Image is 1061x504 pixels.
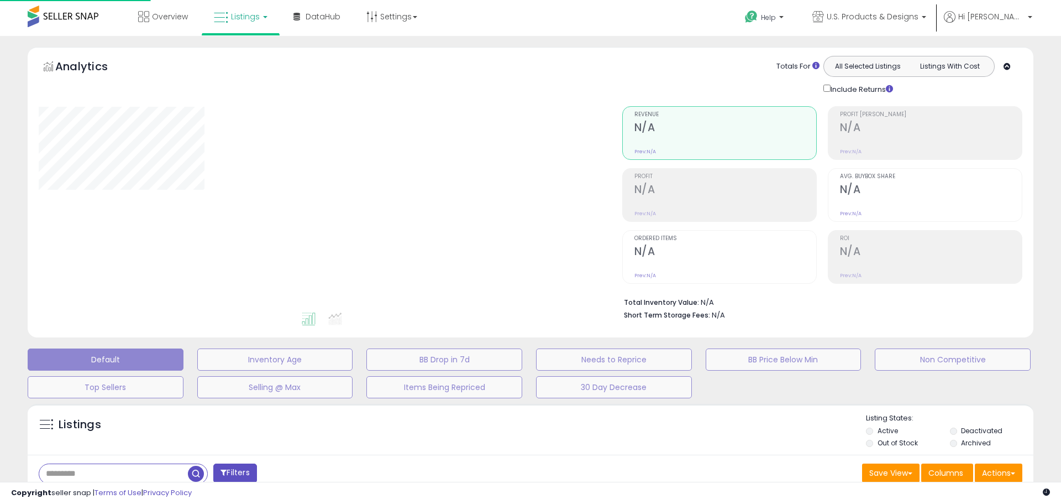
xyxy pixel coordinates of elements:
button: Needs to Reprice [536,349,692,371]
div: Totals For [776,61,820,72]
a: Hi [PERSON_NAME] [944,11,1032,36]
div: Include Returns [815,82,906,95]
button: Selling @ Max [197,376,353,398]
i: Get Help [744,10,758,24]
li: N/A [624,295,1014,308]
button: Default [28,349,183,371]
span: ROI [840,236,1022,242]
button: Items Being Repriced [366,376,522,398]
small: Prev: N/A [840,272,862,279]
button: Listings With Cost [908,59,991,74]
button: Top Sellers [28,376,183,398]
span: DataHub [306,11,340,22]
span: Profit [PERSON_NAME] [840,112,1022,118]
span: Hi [PERSON_NAME] [958,11,1025,22]
button: Inventory Age [197,349,353,371]
a: Help [736,2,795,36]
small: Prev: N/A [634,210,656,217]
span: Ordered Items [634,236,816,242]
h2: N/A [634,183,816,198]
strong: Copyright [11,487,51,498]
div: seller snap | | [11,488,192,498]
button: BB Price Below Min [706,349,862,371]
b: Short Term Storage Fees: [624,310,710,320]
small: Prev: N/A [634,148,656,155]
h5: Analytics [55,59,129,77]
small: Prev: N/A [634,272,656,279]
button: 30 Day Decrease [536,376,692,398]
span: Revenue [634,112,816,118]
h2: N/A [634,121,816,136]
h2: N/A [840,245,1022,260]
b: Total Inventory Value: [624,298,699,307]
span: Listings [231,11,260,22]
small: Prev: N/A [840,210,862,217]
span: Profit [634,174,816,180]
small: Prev: N/A [840,148,862,155]
span: N/A [712,310,725,320]
button: All Selected Listings [827,59,909,74]
button: BB Drop in 7d [366,349,522,371]
span: Overview [152,11,188,22]
h2: N/A [634,245,816,260]
h2: N/A [840,121,1022,136]
span: Help [761,13,776,22]
h2: N/A [840,183,1022,198]
button: Non Competitive [875,349,1031,371]
span: U.S. Products & Designs [827,11,918,22]
span: Avg. Buybox Share [840,174,1022,180]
